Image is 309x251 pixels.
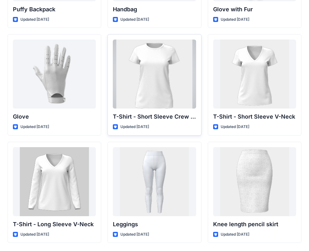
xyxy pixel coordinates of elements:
p: Updated [DATE] [221,124,249,130]
p: Updated [DATE] [20,124,49,130]
a: Leggings [113,147,196,216]
p: T-Shirt - Short Sleeve V-Neck [213,112,296,121]
p: Glove [13,112,96,121]
a: Knee length pencil skirt [213,147,296,216]
p: Glove with Fur [213,5,296,14]
a: T-Shirt - Long Sleeve V-Neck [13,147,96,216]
p: Puffy Backpack [13,5,96,14]
p: Updated [DATE] [20,231,49,238]
p: Leggings [113,220,196,229]
p: Updated [DATE] [221,16,249,23]
p: Updated [DATE] [20,16,49,23]
p: Updated [DATE] [120,124,149,130]
p: Knee length pencil skirt [213,220,296,229]
p: Updated [DATE] [120,16,149,23]
a: Glove [13,40,96,109]
p: T-Shirt - Short Sleeve Crew Neck [113,112,196,121]
a: T-Shirt - Short Sleeve Crew Neck [113,40,196,109]
a: T-Shirt - Short Sleeve V-Neck [213,40,296,109]
p: Updated [DATE] [221,231,249,238]
p: Updated [DATE] [120,231,149,238]
p: Handbag [113,5,196,14]
p: T-Shirt - Long Sleeve V-Neck [13,220,96,229]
